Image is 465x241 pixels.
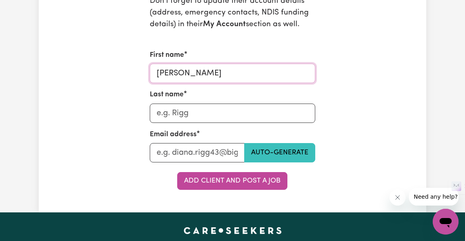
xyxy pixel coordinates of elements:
[409,188,459,206] iframe: Message from company
[150,143,245,162] input: e.g. diana.rigg43@bigpond.com
[244,143,315,162] button: Auto-generate email address
[177,172,287,190] button: Add Client and Post a Job
[150,129,197,140] label: Email address
[150,64,316,83] input: e.g. Diana
[433,209,459,235] iframe: Button to launch messaging window
[150,89,184,100] label: Last name
[184,227,282,233] a: Careseekers home page
[150,104,316,123] input: e.g. Rigg
[390,189,406,206] iframe: Close message
[203,21,246,28] b: My Account
[150,50,184,60] label: First name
